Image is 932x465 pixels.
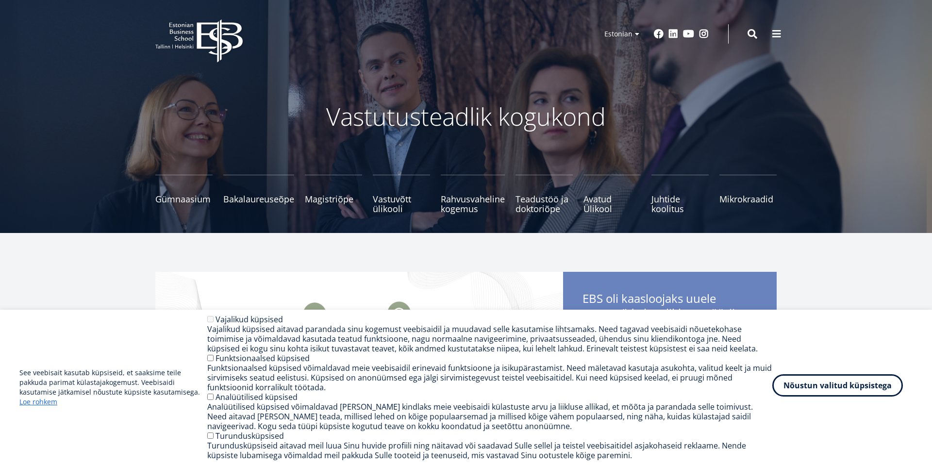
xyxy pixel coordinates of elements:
[207,441,772,460] div: Turundusküpsiseid aitavad meil luua Sinu huvide profiili ning näitavad või saadavad Sulle sellel ...
[699,29,709,39] a: Instagram
[155,272,563,456] img: Startup toolkit image
[223,175,294,214] a: Bakalaureuseõpe
[209,102,723,131] p: Vastutusteadlik kogukond
[155,194,213,204] span: Gümnaasium
[583,194,641,214] span: Avatud Ülikool
[516,175,573,214] a: Teadustöö ja doktoriõpe
[216,353,310,364] label: Funktsionaalsed küpsised
[216,392,298,402] label: Analüütilised küpsised
[582,291,757,323] span: EBS oli kaasloojaks uuele
[207,402,772,431] div: Analüütilised küpsised võimaldavad [PERSON_NAME] kindlaks meie veebisaidi külastuste arvu ja liik...
[651,175,709,214] a: Juhtide koolitus
[583,175,641,214] a: Avatud Ülikool
[516,194,573,214] span: Teadustöö ja doktoriõpe
[441,194,505,214] span: Rahvusvaheline kogemus
[719,194,777,204] span: Mikrokraadid
[216,431,284,441] label: Turundusküpsised
[223,194,294,204] span: Bakalaureuseõpe
[305,175,362,214] a: Magistriõpe
[668,29,678,39] a: Linkedin
[654,29,664,39] a: Facebook
[582,306,757,320] span: startup’ide kestlikkuse tööriistakastile
[719,175,777,214] a: Mikrokraadid
[373,175,430,214] a: Vastuvõtt ülikooli
[155,175,213,214] a: Gümnaasium
[772,374,903,397] button: Nõustun valitud küpsistega
[19,397,57,407] a: Loe rohkem
[216,314,283,325] label: Vajalikud küpsised
[373,194,430,214] span: Vastuvõtt ülikooli
[651,194,709,214] span: Juhtide koolitus
[19,368,207,407] p: See veebisait kasutab küpsiseid, et saaksime teile pakkuda parimat külastajakogemust. Veebisaidi ...
[207,363,772,392] div: Funktsionaalsed küpsised võimaldavad meie veebisaidil erinevaid funktsioone ja isikupärastamist. ...
[441,175,505,214] a: Rahvusvaheline kogemus
[683,29,694,39] a: Youtube
[305,194,362,204] span: Magistriõpe
[207,324,772,353] div: Vajalikud küpsised aitavad parandada sinu kogemust veebisaidil ja muudavad selle kasutamise lihts...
